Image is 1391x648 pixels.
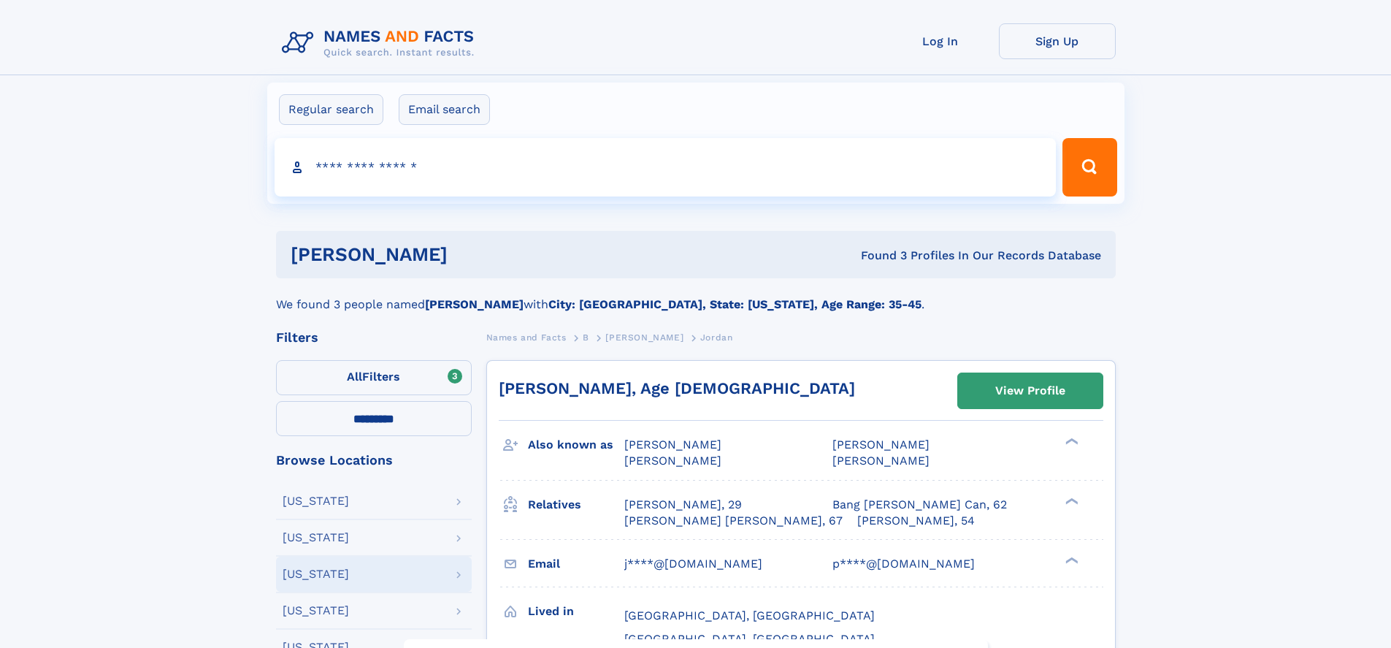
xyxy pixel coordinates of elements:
div: View Profile [995,374,1065,408]
span: B [583,332,589,343]
span: [PERSON_NAME] [832,438,930,451]
span: All [347,370,362,384]
span: [PERSON_NAME] [624,454,721,468]
span: Jordan [700,332,733,343]
h3: Also known as [528,432,624,457]
button: Search Button [1062,138,1116,197]
h3: Relatives [528,492,624,517]
div: Browse Locations [276,454,472,467]
a: Log In [882,23,999,59]
a: [PERSON_NAME], Age [DEMOGRAPHIC_DATA] [499,379,855,397]
span: [GEOGRAPHIC_DATA], [GEOGRAPHIC_DATA] [624,609,875,622]
a: [PERSON_NAME] [605,328,683,346]
img: Logo Names and Facts [276,23,486,63]
h3: Email [528,552,624,576]
a: [PERSON_NAME], 29 [624,497,742,513]
label: Email search [399,94,490,125]
input: search input [275,138,1057,197]
div: [US_STATE] [283,568,349,580]
span: [PERSON_NAME] [832,454,930,468]
span: [PERSON_NAME] [605,332,683,343]
div: [US_STATE] [283,532,349,544]
div: Found 3 Profiles In Our Records Database [654,248,1101,264]
span: [PERSON_NAME] [624,438,721,451]
b: City: [GEOGRAPHIC_DATA], State: [US_STATE], Age Range: 35-45 [548,297,921,311]
b: [PERSON_NAME] [425,297,524,311]
a: Sign Up [999,23,1116,59]
a: [PERSON_NAME], 54 [857,513,975,529]
label: Filters [276,360,472,395]
a: View Profile [958,373,1103,408]
div: [US_STATE] [283,495,349,507]
a: Names and Facts [486,328,567,346]
a: B [583,328,589,346]
div: ❯ [1062,437,1079,446]
label: Regular search [279,94,383,125]
div: Filters [276,331,472,344]
div: We found 3 people named with . [276,278,1116,313]
div: ❯ [1062,496,1079,506]
div: ❯ [1062,555,1079,565]
h1: [PERSON_NAME] [291,245,654,264]
div: [US_STATE] [283,605,349,617]
h3: Lived in [528,599,624,624]
a: Bang [PERSON_NAME] Can, 62 [832,497,1007,513]
a: [PERSON_NAME] [PERSON_NAME], 67 [624,513,843,529]
span: [GEOGRAPHIC_DATA], [GEOGRAPHIC_DATA] [624,632,875,646]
